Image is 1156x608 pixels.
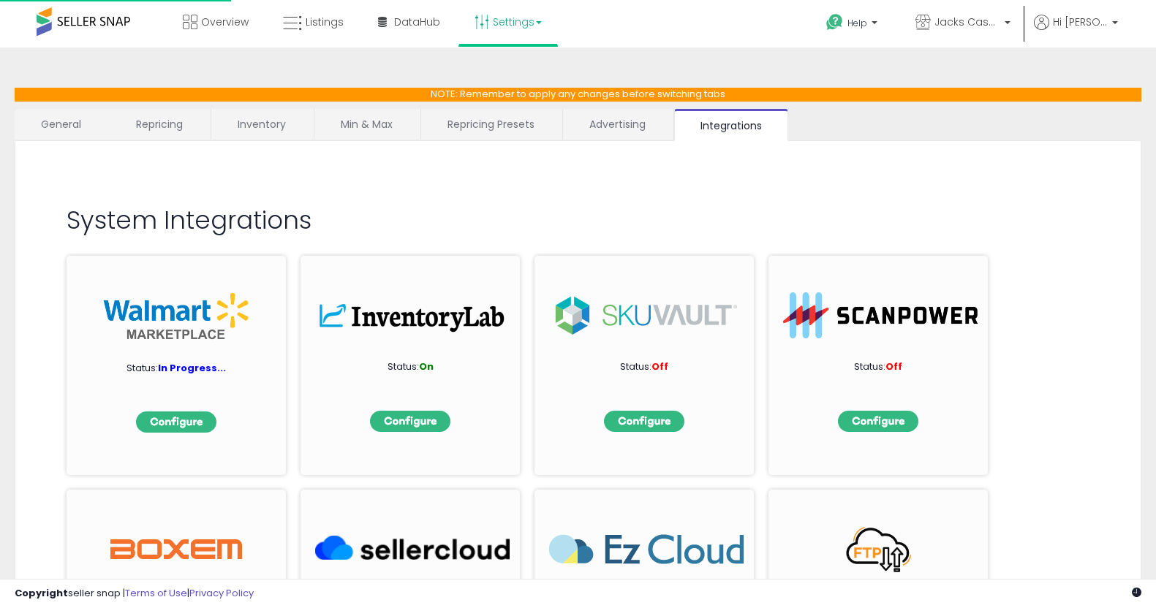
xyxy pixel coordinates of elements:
[563,109,672,140] a: Advertising
[67,207,1089,234] h2: System Integrations
[783,292,978,338] img: ScanPower-logo.png
[103,292,249,340] img: walmart_int.png
[110,109,209,140] a: Repricing
[805,360,951,374] p: Status:
[136,411,216,433] img: configbtn.png
[826,13,844,31] i: Get Help
[15,109,108,140] a: General
[847,17,867,29] span: Help
[934,15,1000,29] span: Jacks Cases & [PERSON_NAME]'s Closet
[110,526,242,572] img: Boxem Logo
[1053,15,1108,29] span: Hi [PERSON_NAME]
[125,586,187,600] a: Terms of Use
[15,587,254,601] div: seller snap | |
[337,360,483,374] p: Status:
[421,109,561,140] a: Repricing Presets
[1034,15,1118,47] a: Hi [PERSON_NAME]
[604,411,684,432] img: configbtn.png
[103,362,249,376] p: Status:
[15,88,1141,102] p: NOTE: Remember to apply any changes before switching tabs
[370,411,450,432] img: configbtn.png
[158,361,226,375] span: In Progress...
[314,109,419,140] a: Min & Max
[419,360,434,373] span: On
[189,586,254,600] a: Privacy Policy
[394,15,440,29] span: DataHub
[674,109,788,141] a: Integrations
[306,15,344,29] span: Listings
[549,526,744,572] img: EzCloud_266x63.png
[211,109,312,140] a: Inventory
[201,15,249,29] span: Overview
[651,360,668,373] span: Off
[549,292,744,338] img: sku.png
[15,586,68,600] strong: Copyright
[315,292,510,338] img: inv.png
[838,411,918,432] img: configbtn.png
[315,526,510,572] img: SellerCloud_266x63.png
[783,526,978,572] img: FTP_266x63.png
[571,360,717,374] p: Status:
[885,360,902,373] span: Off
[815,2,892,47] a: Help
